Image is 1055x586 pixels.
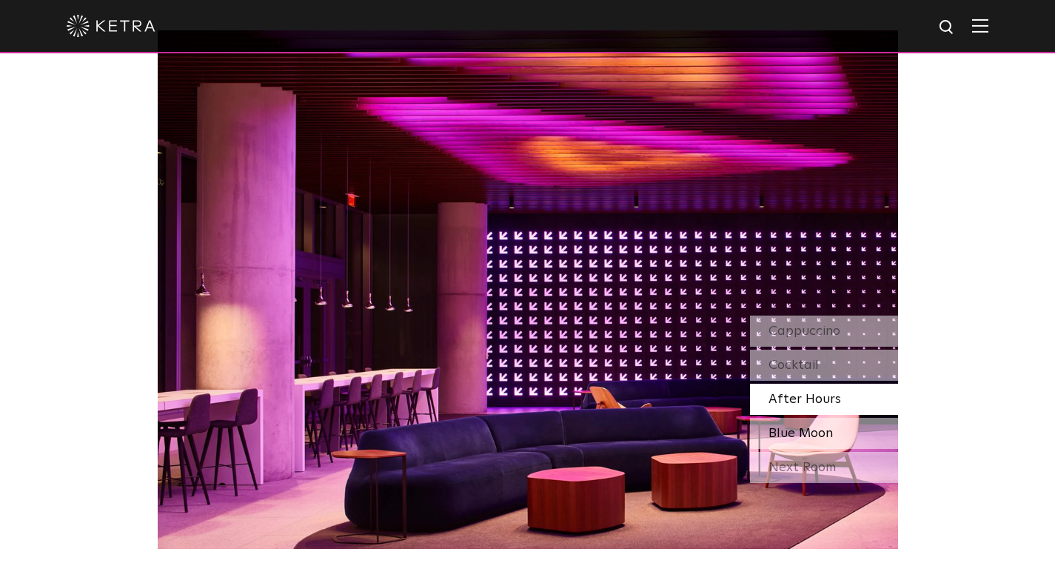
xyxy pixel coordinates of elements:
[768,359,819,372] span: Cocktail
[158,30,898,549] img: SS_SXSW_Desktop_Pink
[938,19,957,37] img: search icon
[750,452,898,483] div: Next Room
[768,427,833,440] span: Blue Moon
[67,15,155,37] img: ketra-logo-2019-white
[768,393,841,406] span: After Hours
[768,324,840,338] span: Cappuccino
[972,19,988,33] img: Hamburger%20Nav.svg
